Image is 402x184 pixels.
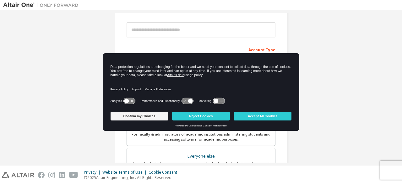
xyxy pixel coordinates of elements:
[59,172,65,178] img: linkedin.svg
[127,44,275,54] div: Account Type
[84,175,181,180] p: © 2025 Altair Engineering, Inc. All Rights Reserved.
[69,172,78,178] img: youtube.svg
[102,170,149,175] div: Website Terms of Use
[131,152,271,161] div: Everyone else
[131,132,271,142] div: For faculty & administrators of academic institutions administering students and accessing softwa...
[84,170,102,175] div: Privacy
[2,172,34,178] img: altair_logo.svg
[131,161,271,171] div: For individuals, businesses and everyone else looking to try Altair software and explore our prod...
[3,2,82,8] img: Altair One
[38,172,45,178] img: facebook.svg
[149,170,181,175] div: Cookie Consent
[48,172,55,178] img: instagram.svg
